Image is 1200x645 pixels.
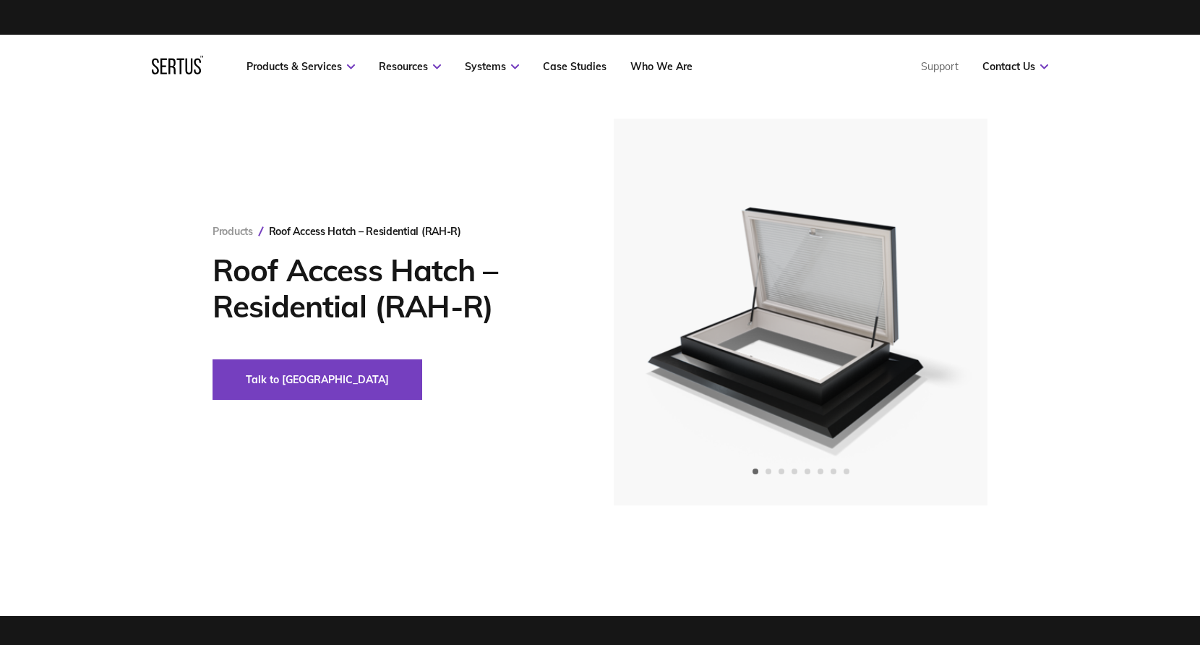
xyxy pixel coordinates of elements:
[982,60,1048,73] a: Contact Us
[247,60,355,73] a: Products & Services
[379,60,441,73] a: Resources
[213,225,253,238] a: Products
[630,60,693,73] a: Who We Are
[213,252,570,325] h1: Roof Access Hatch – Residential (RAH-R)
[818,469,823,474] span: Go to slide 6
[844,469,849,474] span: Go to slide 8
[779,469,784,474] span: Go to slide 3
[792,469,797,474] span: Go to slide 4
[831,469,836,474] span: Go to slide 7
[465,60,519,73] a: Systems
[766,469,771,474] span: Go to slide 2
[921,60,959,73] a: Support
[543,60,607,73] a: Case Studies
[805,469,810,474] span: Go to slide 5
[213,359,422,400] button: Talk to [GEOGRAPHIC_DATA]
